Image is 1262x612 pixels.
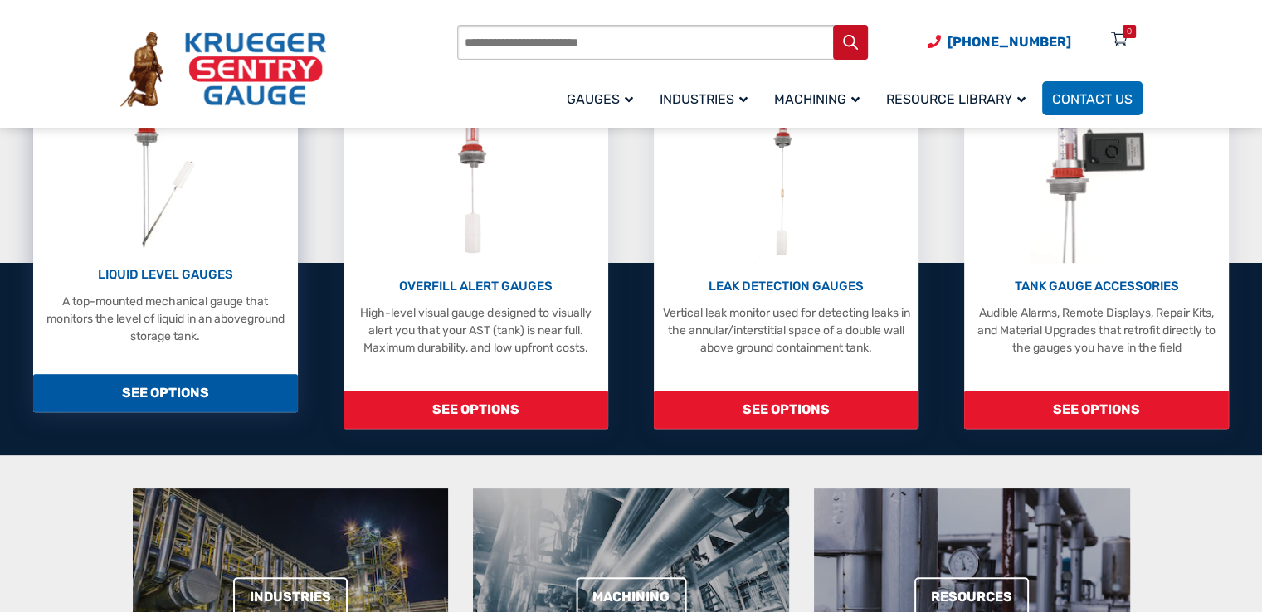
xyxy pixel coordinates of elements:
a: Liquid Level Gauges LIQUID LEVEL GAUGES A top-mounted mechanical gauge that monitors the level of... [33,80,298,412]
img: Krueger Sentry Gauge [120,32,326,108]
a: Machining [764,79,876,118]
span: [PHONE_NUMBER] [948,34,1071,50]
a: Overfill Alert Gauges OVERFILL ALERT GAUGES High-level visual gauge designed to visually alert yo... [344,97,608,429]
span: SEE OPTIONS [964,391,1229,429]
span: Machining [774,91,860,107]
img: Liquid Level Gauges [121,94,209,251]
p: LIQUID LEVEL GAUGES [41,265,290,284]
span: SEE OPTIONS [654,391,918,429]
img: Leak Detection Gauges [753,105,819,263]
a: Tank Gauge Accessories TANK GAUGE ACCESSORIES Audible Alarms, Remote Displays, Repair Kits, and M... [964,97,1229,429]
img: Overfill Alert Gauges [439,105,513,263]
a: Resource Library [876,79,1042,118]
img: Tank Gauge Accessories [1030,105,1163,263]
a: Leak Detection Gauges LEAK DETECTION GAUGES Vertical leak monitor used for detecting leaks in the... [654,97,918,429]
p: High-level visual gauge designed to visually alert you that your AST (tank) is near full. Maximum... [352,304,600,357]
a: Industries [650,79,764,118]
p: LEAK DETECTION GAUGES [662,277,910,296]
span: SEE OPTIONS [344,391,608,429]
a: Phone Number (920) 434-8860 [928,32,1071,52]
span: Resource Library [886,91,1026,107]
p: A top-mounted mechanical gauge that monitors the level of liquid in an aboveground storage tank. [41,293,290,345]
p: Vertical leak monitor used for detecting leaks in the annular/interstitial space of a double wall... [662,304,910,357]
span: SEE OPTIONS [33,374,298,412]
p: Audible Alarms, Remote Displays, Repair Kits, and Material Upgrades that retrofit directly to the... [972,304,1221,357]
span: Industries [660,91,748,107]
a: Gauges [557,79,650,118]
p: TANK GAUGE ACCESSORIES [972,277,1221,296]
p: OVERFILL ALERT GAUGES [352,277,600,296]
div: 0 [1127,25,1132,38]
span: Gauges [567,91,633,107]
span: Contact Us [1052,91,1133,107]
a: Contact Us [1042,81,1143,115]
